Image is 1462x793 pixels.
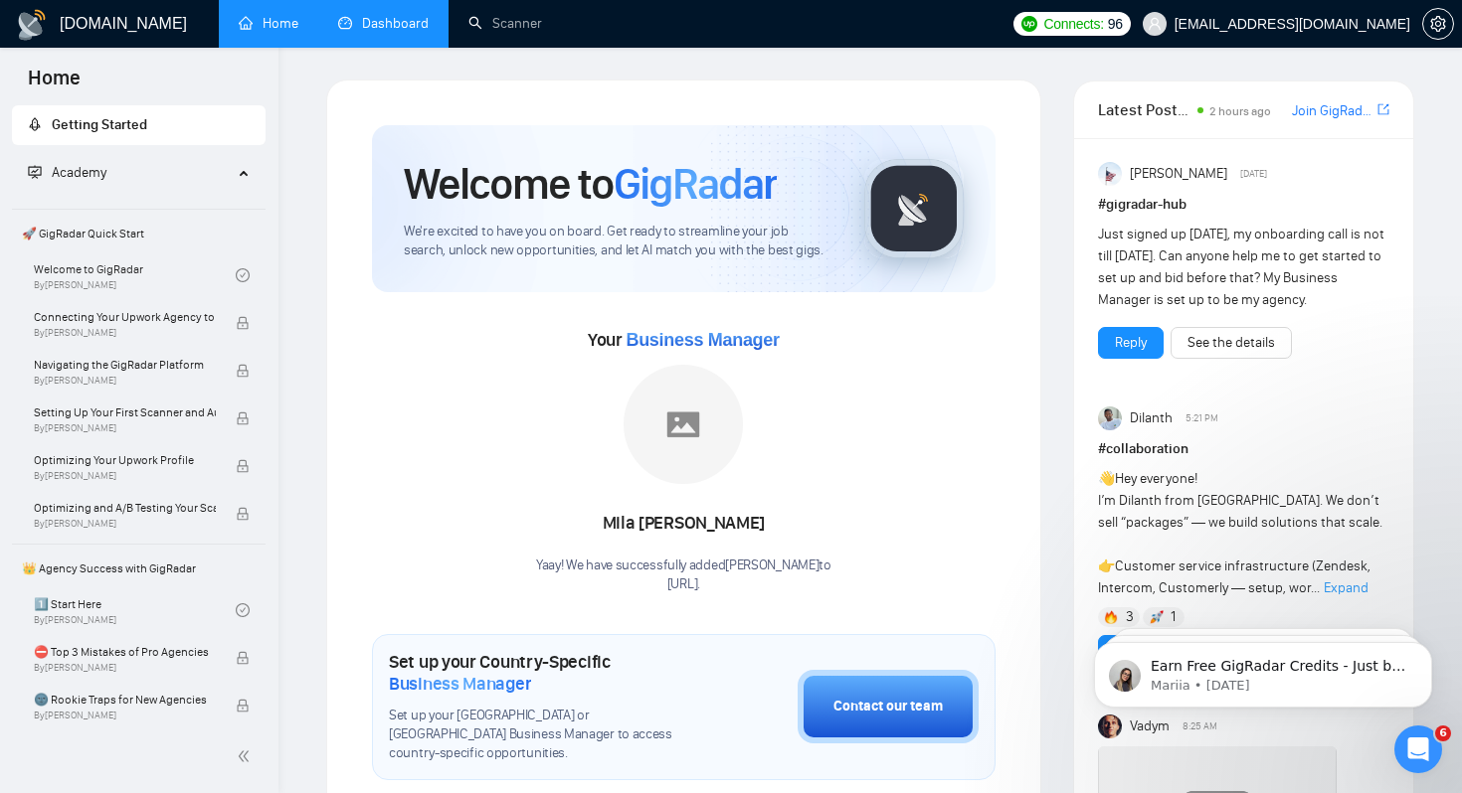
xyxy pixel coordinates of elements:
[12,105,266,145] li: Getting Started
[536,507,831,541] div: Mila [PERSON_NAME]
[34,253,236,297] a: Welcome to GigRadarBy[PERSON_NAME]
[14,549,264,588] span: 👑 Agency Success with GigRadar
[1098,406,1122,430] img: Dilanth
[1186,409,1218,427] span: 5:21 PM
[1423,16,1453,32] span: setting
[34,690,216,710] span: 🌚 Rookie Traps for New Agencies
[798,670,979,743] button: Contact our team
[28,117,42,131] span: rocket
[626,330,779,350] span: Business Manager
[1377,100,1389,119] a: export
[236,459,250,473] span: lock
[864,159,964,258] img: gigradar-logo.png
[404,223,832,260] span: We're excited to have you on board. Get ready to streamline your job search, unlock new opportuni...
[34,450,216,470] span: Optimizing Your Upwork Profile
[236,411,250,425] span: lock
[1435,725,1451,741] span: 6
[52,164,106,181] span: Academy
[34,327,216,339] span: By [PERSON_NAME]
[1021,16,1037,32] img: upwork-logo.png
[1098,470,1382,596] span: Hey everyone! I’m Dilanth from [GEOGRAPHIC_DATA]. We don’t sell “packages” — we build solutions t...
[28,165,42,179] span: fund-projection-screen
[34,422,216,434] span: By [PERSON_NAME]
[1292,100,1373,122] a: Join GigRadar Slack Community
[833,696,943,717] div: Contact our team
[34,470,216,482] span: By [PERSON_NAME]
[236,699,250,713] span: lock
[34,307,216,327] span: Connecting Your Upwork Agency to GigRadar
[1130,407,1173,429] span: Dilanth
[1171,327,1292,359] button: See the details
[1422,8,1454,40] button: setting
[34,588,236,632] a: 1️⃣ Start HereBy[PERSON_NAME]
[16,9,48,41] img: logo
[14,214,264,253] span: 🚀 GigRadar Quick Start
[34,642,216,662] span: ⛔ Top 3 Mistakes of Pro Agencies
[1130,163,1227,185] span: [PERSON_NAME]
[34,710,216,721] span: By [PERSON_NAME]
[52,116,147,133] span: Getting Started
[34,662,216,674] span: By [PERSON_NAME]
[389,651,698,695] h1: Set up your Country-Specific
[338,15,429,32] a: dashboardDashboard
[614,157,777,211] span: GigRadar
[624,365,743,484] img: placeholder.png
[34,518,216,530] span: By [PERSON_NAME]
[34,402,216,422] span: Setting Up Your First Scanner and Auto-Bidder
[1394,725,1442,773] iframe: Intercom live chat
[1108,13,1123,35] span: 96
[588,329,780,351] span: Your
[1098,194,1389,216] h1: # gigradar-hub
[1098,557,1115,574] span: 👉
[12,64,96,105] span: Home
[34,355,216,375] span: Navigating the GigRadar Platform
[236,507,250,521] span: lock
[1098,226,1384,308] span: Just signed up [DATE], my onboarding call is not till [DATE]. Can anyone help me to get started t...
[28,164,106,181] span: Academy
[1115,332,1147,354] a: Reply
[236,268,250,282] span: check-circle
[236,316,250,330] span: lock
[34,375,216,387] span: By [PERSON_NAME]
[1098,327,1164,359] button: Reply
[536,556,831,594] div: Yaay! We have successfully added [PERSON_NAME] to
[236,603,250,617] span: check-circle
[1240,165,1267,183] span: [DATE]
[536,575,831,594] p: [URL] .
[236,651,250,665] span: lock
[239,15,298,32] a: homeHome
[1188,332,1275,354] a: See the details
[1422,16,1454,32] a: setting
[389,707,698,763] span: Set up your [GEOGRAPHIC_DATA] or [GEOGRAPHIC_DATA] Business Manager to access country-specific op...
[404,157,777,211] h1: Welcome to
[468,15,542,32] a: searchScanner
[1098,438,1389,460] h1: # collaboration
[236,364,250,378] span: lock
[1324,579,1369,596] span: Expand
[1043,13,1103,35] span: Connects:
[1148,17,1162,31] span: user
[1209,104,1271,118] span: 2 hours ago
[1064,600,1462,739] iframe: Intercom notifications message
[1098,470,1115,487] span: 👋
[1098,162,1122,186] img: Anisuzzaman Khan
[1377,101,1389,117] span: export
[34,498,216,518] span: Optimizing and A/B Testing Your Scanner for Better Results
[389,673,531,695] span: Business Manager
[237,746,257,766] span: double-left
[1098,97,1192,122] span: Latest Posts from the GigRadar Community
